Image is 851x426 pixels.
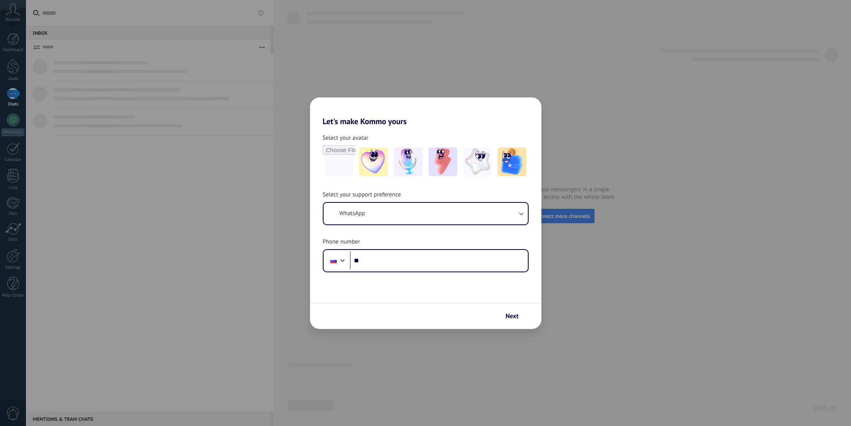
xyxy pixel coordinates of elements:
[323,238,360,246] span: Phone number
[340,210,365,218] span: WhatsApp
[394,147,423,176] img: -2.jpeg
[323,191,401,199] span: Select your support preference
[463,147,492,176] img: -4.jpeg
[428,147,457,176] img: -3.jpeg
[323,134,369,142] span: Select your avatar
[505,313,518,319] span: Next
[502,309,529,323] button: Next
[498,147,526,176] img: -5.jpeg
[326,252,341,269] div: Russia: + 7
[324,203,528,224] button: WhatsApp
[359,147,388,176] img: -1.jpeg
[310,97,541,126] h2: Let's make Kommo yours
